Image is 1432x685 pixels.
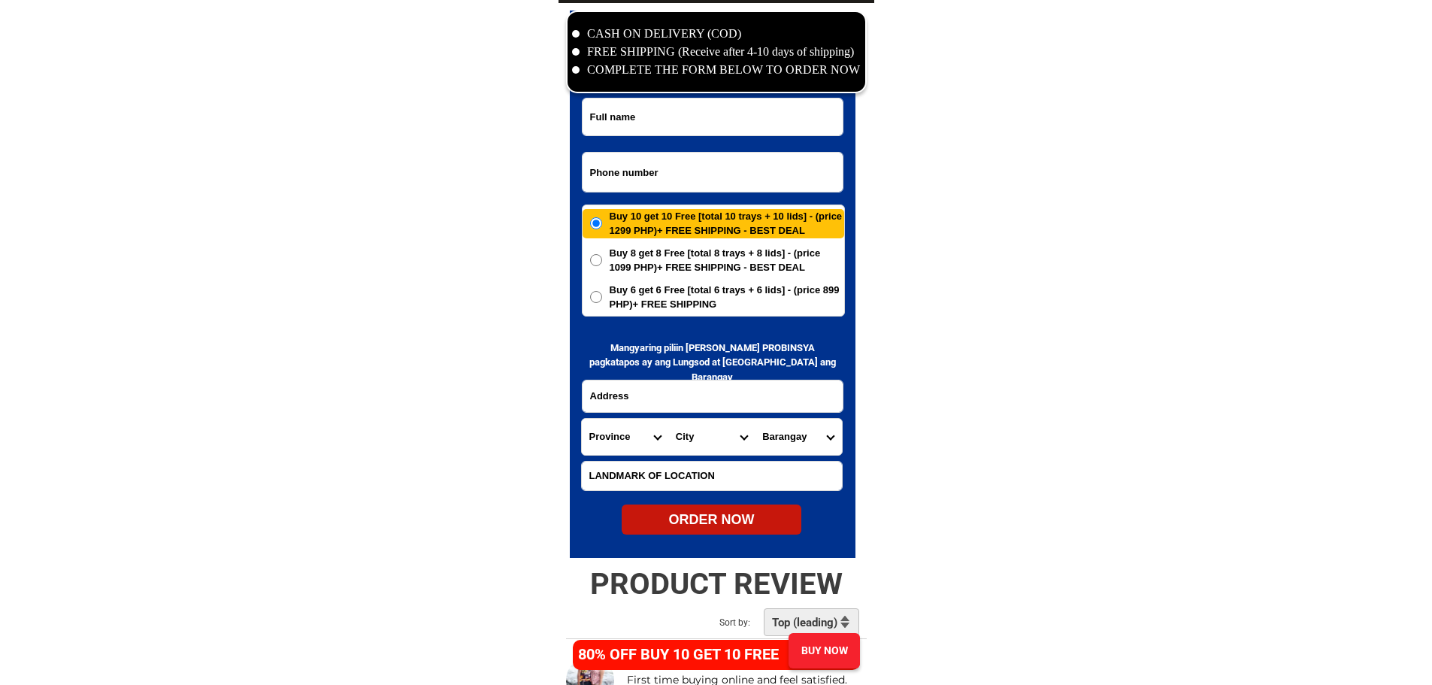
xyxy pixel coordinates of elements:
li: COMPLETE THE FORM BELOW TO ORDER NOW [572,61,861,79]
input: Input address [583,380,843,412]
div: BUY NOW [788,643,859,659]
h2: PRODUCT REVIEW [559,566,874,602]
h4: 80% OFF BUY 10 GET 10 FREE [578,643,795,665]
span: Buy 8 get 8 Free [total 8 trays + 8 lids] - (price 1099 PHP)+ FREE SHIPPING - BEST DEAL [610,246,844,275]
select: Select district [668,419,755,455]
span: Buy 10 get 10 Free [total 10 trays + 10 lids] - (price 1299 PHP)+ FREE SHIPPING - BEST DEAL [610,209,844,238]
h2: Top (leading) [772,616,842,629]
h2: Sort by: [719,616,788,629]
input: Input LANDMARKOFLOCATION [582,462,842,490]
div: ORDER NOW [622,510,801,530]
span: Buy 6 get 6 Free [total 6 trays + 6 lids] - (price 899 PHP)+ FREE SHIPPING [610,283,844,312]
input: Input phone_number [583,153,843,192]
li: FREE SHIPPING (Receive after 4-10 days of shipping) [572,43,861,61]
li: CASH ON DELIVERY (COD) [572,25,861,43]
input: Buy 10 get 10 Free [total 10 trays + 10 lids] - (price 1299 PHP)+ FREE SHIPPING - BEST DEAL [590,217,602,229]
input: Buy 8 get 8 Free [total 8 trays + 8 lids] - (price 1099 PHP)+ FREE SHIPPING - BEST DEAL [590,254,602,266]
input: Buy 6 get 6 Free [total 6 trays + 6 lids] - (price 899 PHP)+ FREE SHIPPING [590,291,602,303]
select: Select commune [755,419,841,455]
select: Select province [582,419,668,455]
input: Input full_name [583,99,843,135]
